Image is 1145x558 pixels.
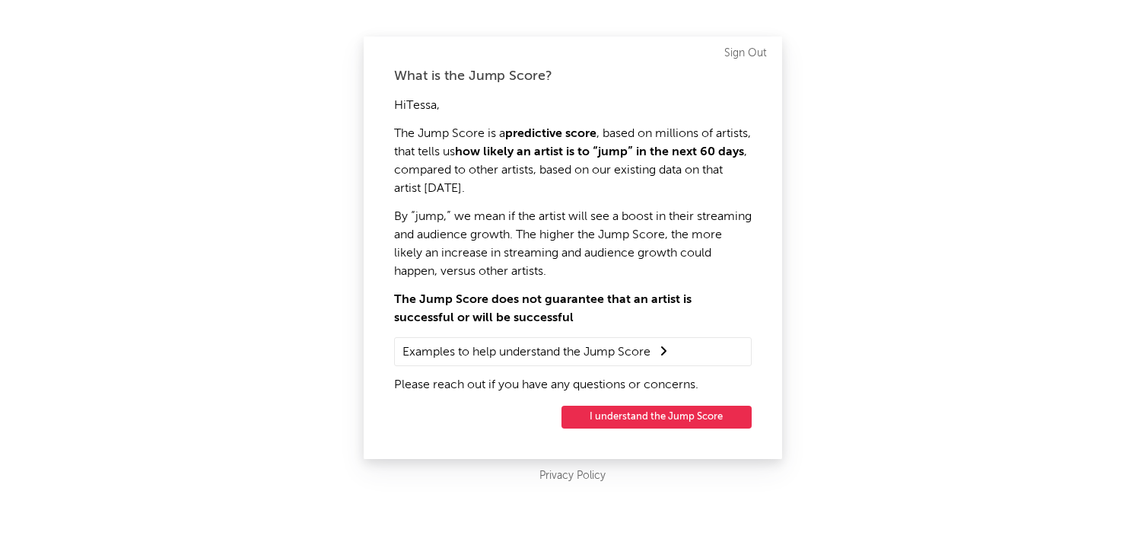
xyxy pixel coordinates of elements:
strong: The Jump Score does not guarantee that an artist is successful or will be successful [394,294,692,324]
div: What is the Jump Score? [394,67,752,85]
strong: how likely an artist is to “jump” in the next 60 days [455,146,744,158]
a: Sign Out [724,44,767,62]
summary: Examples to help understand the Jump Score [402,342,743,362]
strong: predictive score [505,128,596,140]
p: By “jump,” we mean if the artist will see a boost in their streaming and audience growth. The hig... [394,208,752,281]
a: Privacy Policy [539,467,606,486]
p: The Jump Score is a , based on millions of artists, that tells us , compared to other artists, ba... [394,125,752,198]
button: I understand the Jump Score [561,406,752,429]
p: Hi Tessa , [394,97,752,115]
p: Please reach out if you have any questions or concerns. [394,376,752,394]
